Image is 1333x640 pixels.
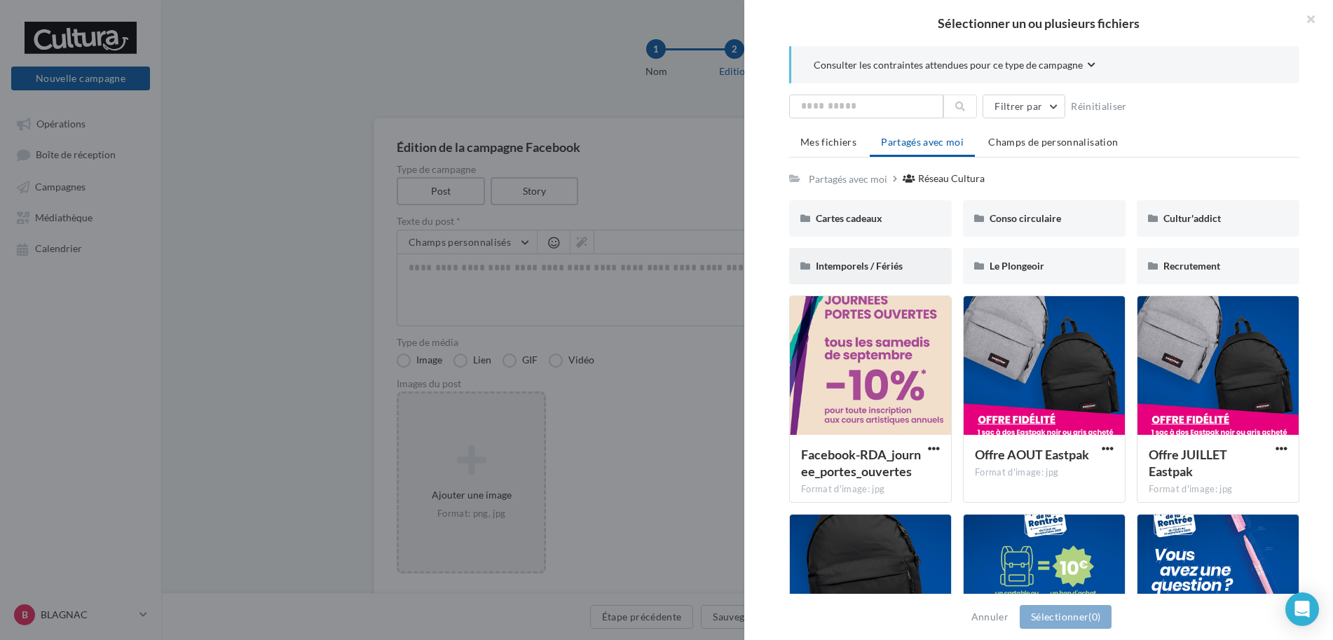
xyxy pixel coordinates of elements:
[814,58,1083,72] span: Consulter les contraintes attendues pour ce type de campagne
[1285,592,1319,626] div: Open Intercom Messenger
[1065,98,1133,115] button: Réinitialiser
[801,483,940,496] div: Format d'image: jpg
[966,608,1014,625] button: Annuler
[983,95,1065,118] button: Filtrer par
[990,260,1044,272] span: Le Plongeoir
[918,172,985,186] div: Réseau Cultura
[1163,260,1220,272] span: Recrutement
[809,172,887,186] div: Partagés avec moi
[1088,611,1100,622] span: (0)
[1149,447,1227,479] span: Offre JUILLET Eastpak
[988,136,1118,148] span: Champs de personnalisation
[1020,605,1112,629] button: Sélectionner(0)
[881,136,964,148] span: Partagés avec moi
[800,136,856,148] span: Mes fichiers
[814,57,1095,75] button: Consulter les contraintes attendues pour ce type de campagne
[816,260,903,272] span: Intemporels / Fériés
[990,212,1061,224] span: Conso circulaire
[801,447,921,479] span: Facebook-RDA_journee_portes_ouvertes
[975,466,1114,479] div: Format d'image: jpg
[1149,483,1287,496] div: Format d'image: jpg
[975,447,1089,462] span: Offre AOUT Eastpak
[816,212,882,224] span: Cartes cadeaux
[767,17,1311,29] h2: Sélectionner un ou plusieurs fichiers
[1163,212,1221,224] span: Cultur'addict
